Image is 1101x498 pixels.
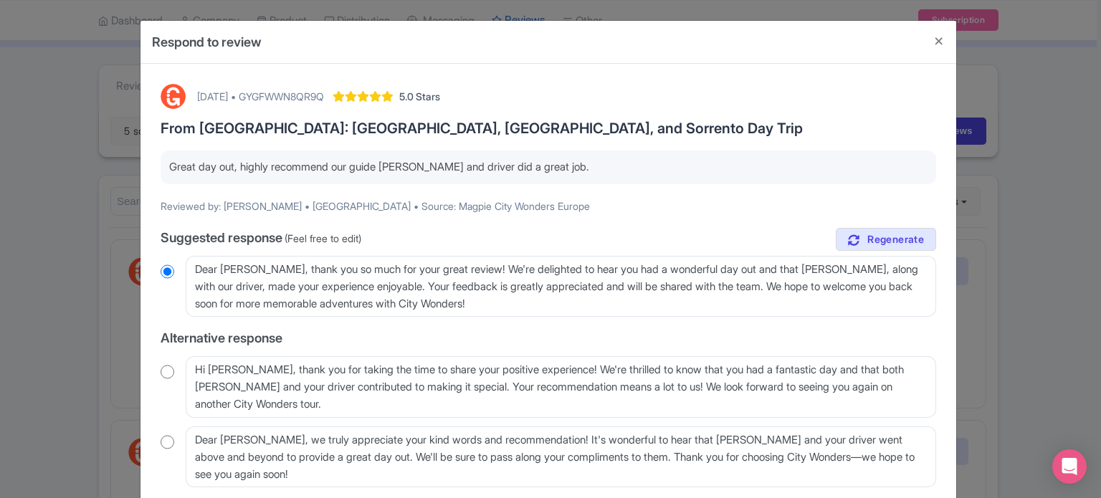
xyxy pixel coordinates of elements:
h3: From [GEOGRAPHIC_DATA]: [GEOGRAPHIC_DATA], [GEOGRAPHIC_DATA], and Sorrento Day Trip [161,120,936,136]
span: Regenerate [867,233,924,246]
textarea: Dear [PERSON_NAME], we truly appreciate your kind words and recommendation! It's wonderful to hea... [186,426,936,488]
a: Regenerate [836,228,936,252]
span: 5.0 Stars [399,89,440,104]
textarea: Dear [PERSON_NAME], thank you so much for your great review! We're delighted to hear you had a wo... [186,256,936,317]
button: Close [922,21,956,62]
span: Suggested response [161,230,282,245]
div: Open Intercom Messenger [1052,449,1087,484]
span: (Feel free to edit) [285,232,361,244]
img: GetYourGuide Logo [161,84,186,109]
div: [DATE] • GYGFWWN8QR9Q [197,89,324,104]
h4: Respond to review [152,32,262,52]
textarea: Hi [PERSON_NAME], thank you for taking the time to share your positive experience! We're thrilled... [186,356,936,418]
p: Reviewed by: [PERSON_NAME] • [GEOGRAPHIC_DATA] • Source: Magpie City Wonders Europe [161,198,936,214]
span: Alternative response [161,330,282,345]
p: Great day out, highly recommend our guide [PERSON_NAME] and driver did a great job. [169,159,928,176]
